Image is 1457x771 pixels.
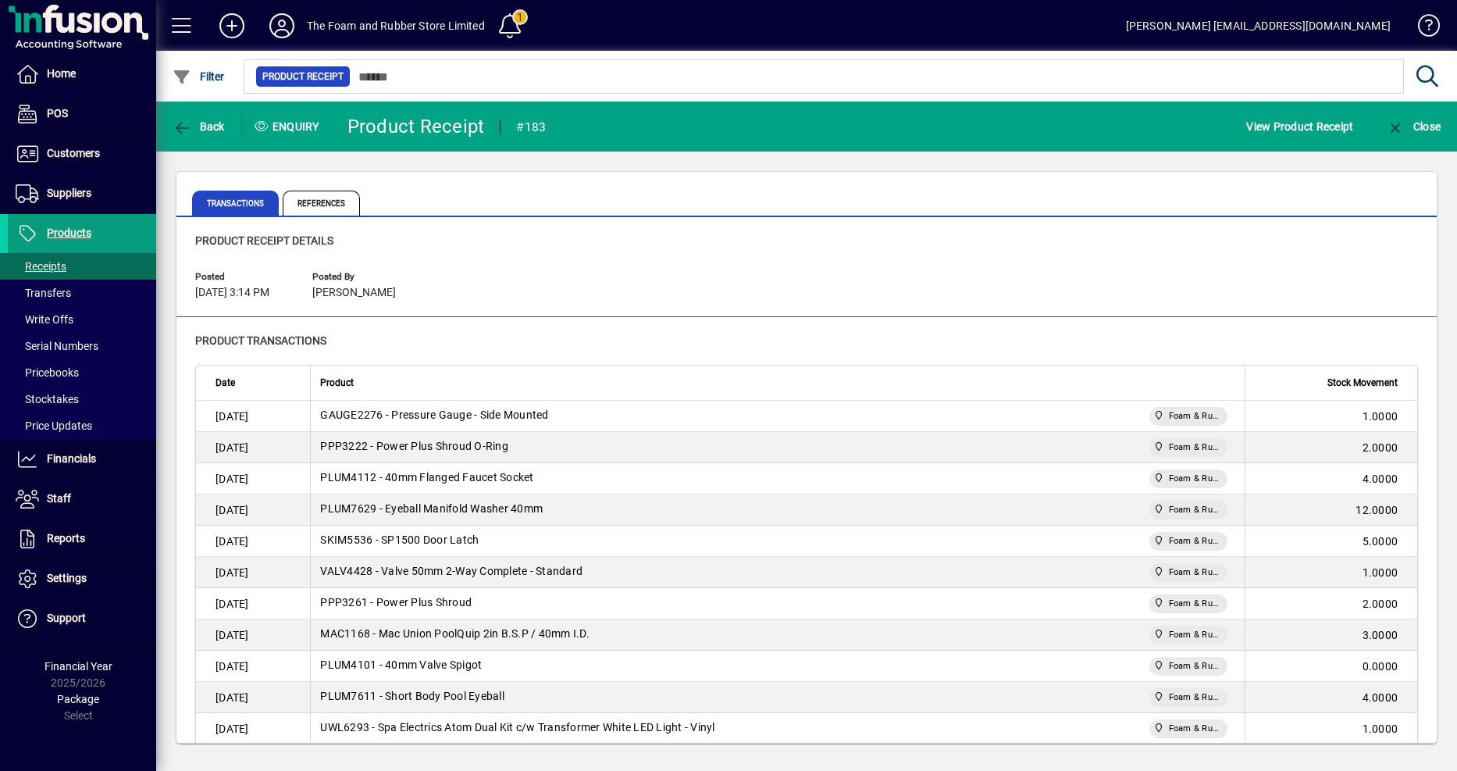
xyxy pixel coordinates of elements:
[1149,438,1227,457] span: Foam & Rubber Store
[169,62,229,91] button: Filter
[1246,114,1353,139] span: View Product Receipt
[320,501,543,519] div: PLUM7629 - Eyeball Manifold Washer 40mm
[320,719,714,738] div: UWL6293 - Spa Electrics Atom Dual Kit c/w Transformer White LED Light - Vinyl
[16,393,79,405] span: Stocktakes
[262,69,344,84] span: Product Receipt
[16,340,98,352] span: Serial Numbers
[47,147,100,159] span: Customers
[320,657,482,676] div: PLUM4101 - 40mm Valve Spigot
[1245,557,1417,588] td: 1.0000
[196,557,310,588] td: [DATE]
[8,253,156,280] a: Receipts
[16,313,73,326] span: Write Offs
[320,407,548,426] div: GAUGE2276 - Pressure Gauge - Side Mounted
[283,191,360,216] span: References
[8,359,156,386] a: Pricebooks
[16,419,92,432] span: Price Updates
[1370,112,1457,141] app-page-header-button: Close enquiry
[8,386,156,412] a: Stocktakes
[1149,719,1227,738] span: Foam & Rubber Store
[1169,534,1221,549] span: Foam & Rubber Store
[8,412,156,439] a: Price Updates
[195,234,333,247] span: Product Receipt Details
[1169,440,1221,455] span: Foam & Rubber Store
[47,107,68,120] span: POS
[47,67,76,80] span: Home
[1245,432,1417,463] td: 2.0000
[1149,563,1227,582] span: Foam & Rubber Store
[320,438,508,457] div: PPP3222 - Power Plus Shroud O-Ring
[196,432,310,463] td: [DATE]
[257,12,307,40] button: Profile
[1149,469,1227,488] span: Foam & Rubber Store
[196,526,310,557] td: [DATE]
[1242,112,1357,141] button: View Product Receipt
[47,452,96,465] span: Financials
[8,55,156,94] a: Home
[1169,721,1221,737] span: Foam & Rubber Store
[196,713,310,744] td: [DATE]
[320,626,590,644] div: MAC1168 - Mac Union PoolQuip 2in B.S.P / 40mm I.D.
[1169,596,1221,612] span: Foam & Rubber Store
[196,651,310,682] td: [DATE]
[1169,627,1221,643] span: Foam & Rubber Store
[1149,594,1227,613] span: Foam & Rubber Store
[8,306,156,333] a: Write Offs
[8,599,156,638] a: Support
[173,120,225,133] span: Back
[1245,713,1417,744] td: 1.0000
[47,572,87,584] span: Settings
[47,612,86,624] span: Support
[47,532,85,544] span: Reports
[320,563,582,582] div: VALV4428 - Valve 50mm 2-Way Complete - Standard
[47,187,91,199] span: Suppliers
[1382,112,1445,141] button: Close
[516,115,546,140] div: #183
[1149,657,1227,676] span: Foam & Rubber Store
[1169,659,1221,674] span: Foam & Rubber Store
[8,559,156,598] a: Settings
[45,660,112,673] span: Financial Year
[1169,471,1221,487] span: Foam & Rubber Store
[8,519,156,559] a: Reports
[47,492,71,505] span: Staff
[196,619,310,651] td: [DATE]
[1169,409,1221,424] span: Foam & Rubber Store
[8,95,156,134] a: POS
[242,114,336,139] div: Enquiry
[1245,651,1417,682] td: 0.0000
[47,227,91,239] span: Products
[347,114,485,139] div: Product Receipt
[320,594,472,613] div: PPP3261 - Power Plus Shroud
[8,134,156,173] a: Customers
[1126,13,1391,38] div: [PERSON_NAME] [EMAIL_ADDRESS][DOMAIN_NAME]
[1245,619,1417,651] td: 3.0000
[156,112,242,141] app-page-header-button: Back
[1245,494,1417,526] td: 12.0000
[1149,501,1227,519] span: Foam & Rubber Store
[196,682,310,713] td: [DATE]
[1386,120,1441,133] span: Close
[8,480,156,519] a: Staff
[320,688,504,707] div: PLUM7611 - Short Body Pool Eyeball
[196,463,310,494] td: [DATE]
[312,287,396,299] span: [PERSON_NAME]
[1169,565,1221,580] span: Foam & Rubber Store
[16,366,79,379] span: Pricebooks
[196,494,310,526] td: [DATE]
[1245,588,1417,619] td: 2.0000
[1149,688,1227,707] span: Foam & Rubber Store
[1245,682,1417,713] td: 4.0000
[320,532,479,551] div: SKIM5536 - SP1500 Door Latch
[1245,526,1417,557] td: 5.0000
[169,112,229,141] button: Back
[1149,532,1227,551] span: Foam & Rubber Store
[173,70,225,83] span: Filter
[1169,502,1221,518] span: Foam & Rubber Store
[57,693,99,705] span: Package
[195,272,289,282] span: Posted
[8,440,156,479] a: Financials
[195,287,269,299] span: [DATE] 3:14 PM
[16,287,71,299] span: Transfers
[320,469,533,488] div: PLUM4112 - 40mm Flanged Faucet Socket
